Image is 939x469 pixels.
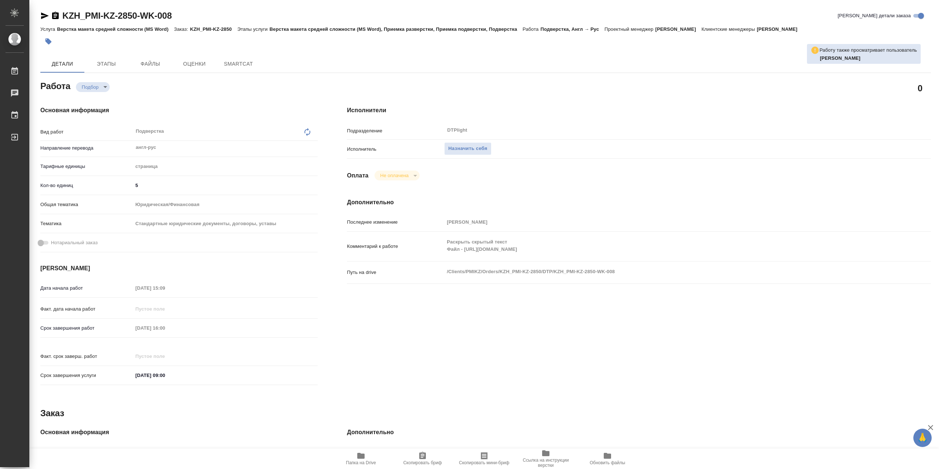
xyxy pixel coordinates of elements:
[40,428,318,437] h4: Основная информация
[40,372,133,379] p: Срок завершения услуги
[444,142,491,155] button: Назначить себя
[62,11,172,21] a: KZH_PMI-KZ-2850-WK-008
[133,59,168,69] span: Файлы
[133,283,197,293] input: Пустое поле
[76,82,110,92] div: Подбор
[347,243,444,250] p: Комментарий к работе
[515,448,577,469] button: Ссылка на инструкции верстки
[177,59,212,69] span: Оценки
[133,160,318,173] div: страница
[45,59,80,69] span: Детали
[448,144,487,153] span: Назначить себя
[523,26,541,32] p: Работа
[444,236,882,256] textarea: Раскрыть скрытый текст Файл - [URL][DOMAIN_NAME]
[40,128,133,136] p: Вид работ
[174,26,190,32] p: Заказ:
[444,265,882,278] textarea: /Clients/PMIKZ/Orders/KZH_PMI-KZ-2850/DTP/KZH_PMI-KZ-2850-WK-008
[40,26,57,32] p: Услуга
[237,26,270,32] p: Этапы услуги
[604,26,655,32] p: Проектный менеджер
[347,127,444,135] p: Подразделение
[444,217,882,227] input: Пустое поле
[40,182,133,189] p: Кол-во единиц
[40,305,133,313] p: Факт. дата начала работ
[40,106,318,115] h4: Основная информация
[133,304,197,314] input: Пустое поле
[133,351,197,362] input: Пустое поле
[655,26,701,32] p: [PERSON_NAME]
[40,325,133,332] p: Срок завершения работ
[40,285,133,292] p: Дата начала работ
[819,47,917,54] p: Работу также просматривает пользователь
[133,323,197,333] input: Пустое поле
[51,11,60,20] button: Скопировать ссылку
[133,217,318,230] div: Стандартные юридические документы, договоры, уставы
[378,172,411,179] button: Не оплачена
[838,12,911,19] span: [PERSON_NAME] детали заказа
[444,447,882,457] input: Пустое поле
[51,239,98,246] span: Нотариальный заказ
[374,171,420,180] div: Подбор
[40,144,133,152] p: Направление перевода
[701,26,757,32] p: Клиентские менеджеры
[453,448,515,469] button: Скопировать мини-бриф
[40,353,133,360] p: Факт. срок заверш. работ
[221,59,256,69] span: SmartCat
[918,82,922,94] h2: 0
[347,198,931,207] h4: Дополнительно
[40,264,318,273] h4: [PERSON_NAME]
[347,106,931,115] h4: Исполнители
[347,171,369,180] h4: Оплата
[347,219,444,226] p: Последнее изменение
[347,146,444,153] p: Исполнитель
[40,163,133,170] p: Тарифные единицы
[40,33,56,50] button: Добавить тэг
[820,55,917,62] p: Архипова Екатерина
[270,26,523,32] p: Верстка макета средней сложности (MS Word), Приемка разверстки, Приемка подверстки, Подверстка
[40,79,70,92] h2: Работа
[133,180,318,191] input: ✎ Введи что-нибудь
[519,458,572,468] span: Ссылка на инструкции верстки
[40,220,133,227] p: Тематика
[347,269,444,276] p: Путь на drive
[916,430,929,446] span: 🙏
[757,26,803,32] p: [PERSON_NAME]
[392,448,453,469] button: Скопировать бриф
[330,448,392,469] button: Папка на Drive
[346,460,376,465] span: Папка на Drive
[133,198,318,211] div: Юридическая/Финансовая
[40,11,49,20] button: Скопировать ссылку для ЯМессенджера
[540,26,604,32] p: Подверстка, Англ → Рус
[459,460,509,465] span: Скопировать мини-бриф
[133,370,197,381] input: ✎ Введи что-нибудь
[590,460,625,465] span: Обновить файлы
[40,407,64,419] h2: Заказ
[80,84,101,90] button: Подбор
[913,429,932,447] button: 🙏
[89,59,124,69] span: Этапы
[577,448,638,469] button: Обновить файлы
[347,428,931,437] h4: Дополнительно
[403,460,442,465] span: Скопировать бриф
[57,26,174,32] p: Верстка макета средней сложности (MS Word)
[190,26,237,32] p: KZH_PMI-KZ-2850
[40,201,133,208] p: Общая тематика
[133,447,318,457] input: Пустое поле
